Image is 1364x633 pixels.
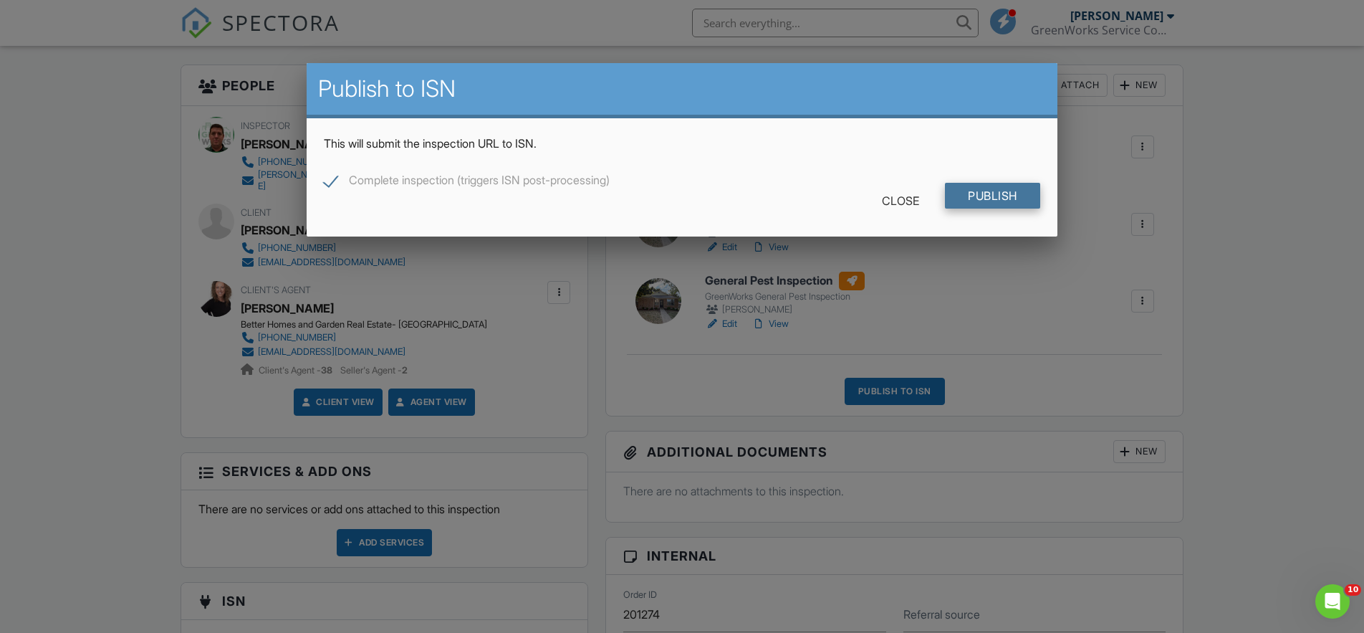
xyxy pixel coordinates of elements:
[324,173,610,191] label: Complete inspection (triggers ISN post-processing)
[859,188,942,214] div: Close
[1345,584,1361,596] span: 10
[945,183,1040,209] input: Publish
[1315,584,1350,619] iframe: Intercom live chat
[318,75,1045,103] h2: Publish to ISN
[324,135,1039,151] p: This will submit the inspection URL to ISN.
